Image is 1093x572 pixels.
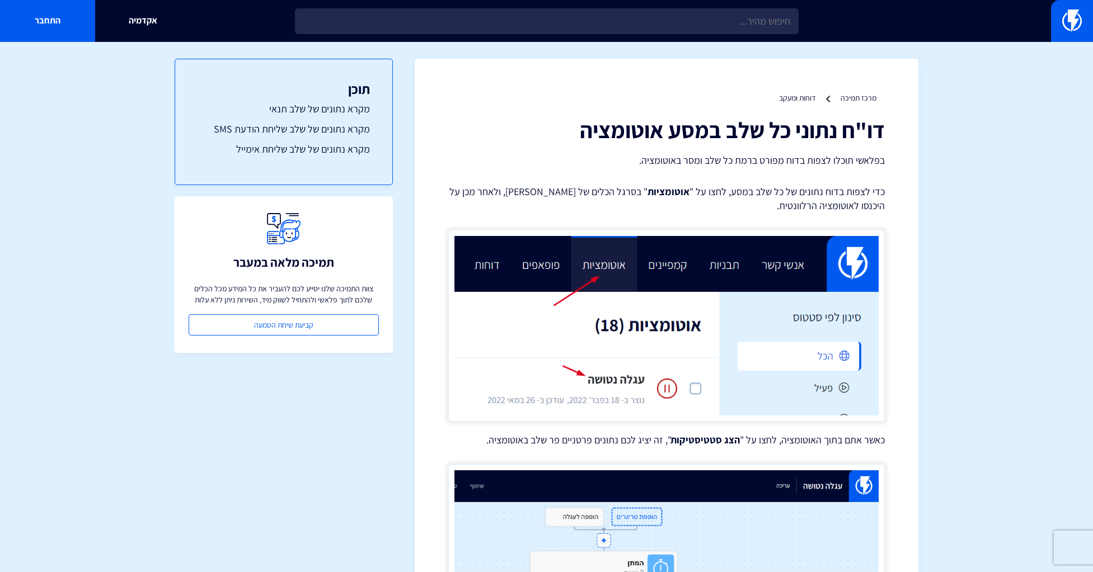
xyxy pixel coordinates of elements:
[198,122,370,136] a: מקרא נתונים של שלב שליחת הודעת SMS
[198,102,370,116] a: מקרא נתונים של שלב תנאי
[448,230,885,422] img: חסר מאפיין alt לתמונה הזו; שם הקובץ הוא image-138.png
[448,153,885,168] p: בפלאשי תוכלו לצפות בדוח מפורט ברמת כל שלב ומסר באוטומציה.
[841,93,876,103] a: מרכז תמיכה
[448,117,885,142] h1: דו"ח נתוני כל שלב במסע אוטומציה
[189,314,379,335] a: קביעת שיחת הטמעה
[448,433,885,447] p: כאשר אתם בתוך האוטומציה, לחצו על " ", זה יציג לכם נתונים פרטניים פר שלב באוטומציה.
[448,185,885,213] p: כדי לצפות בדוח נתונים של כל שלב במסע, לחצו על " " בסרגל הכלים של [PERSON_NAME], ולאחר מכן על היכנ...
[779,93,815,103] a: דוחות ומעקב
[198,82,370,96] h3: תוכן
[198,142,370,157] a: מקרא נתונים של שלב שליחת אימייל
[648,185,689,198] strong: אוטומציות
[670,433,740,446] strong: הצג סטטיסטיקות
[233,256,334,269] h3: תמיכה מלאה במעבר
[189,283,379,305] p: צוות התמיכה שלנו יסייע לכם להעביר את כל המידע מכל הכלים שלכם לתוך פלאשי ולהתחיל לשווק מיד, השירות...
[295,8,799,34] input: חיפוש מהיר...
